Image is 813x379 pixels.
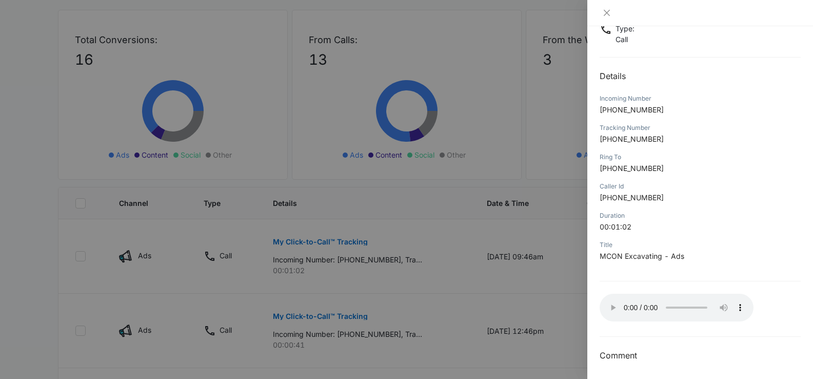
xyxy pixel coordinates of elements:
[616,34,634,45] p: Call
[600,164,664,173] span: [PHONE_NUMBER]
[600,182,801,191] div: Caller Id
[600,70,801,82] h2: Details
[600,240,801,250] div: Title
[600,105,664,114] span: [PHONE_NUMBER]
[600,294,753,321] audio: Your browser does not support the audio tag.
[600,94,801,103] div: Incoming Number
[600,135,664,143] span: [PHONE_NUMBER]
[600,123,801,132] div: Tracking Number
[616,23,634,34] p: Type :
[600,193,664,202] span: [PHONE_NUMBER]
[600,349,801,362] h3: Comment
[600,153,801,162] div: Ring To
[603,9,611,17] span: close
[600,211,801,220] div: Duration
[600,222,631,231] span: 00:01:02
[600,252,684,260] span: MCON Excavating - Ads
[600,8,614,17] button: Close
